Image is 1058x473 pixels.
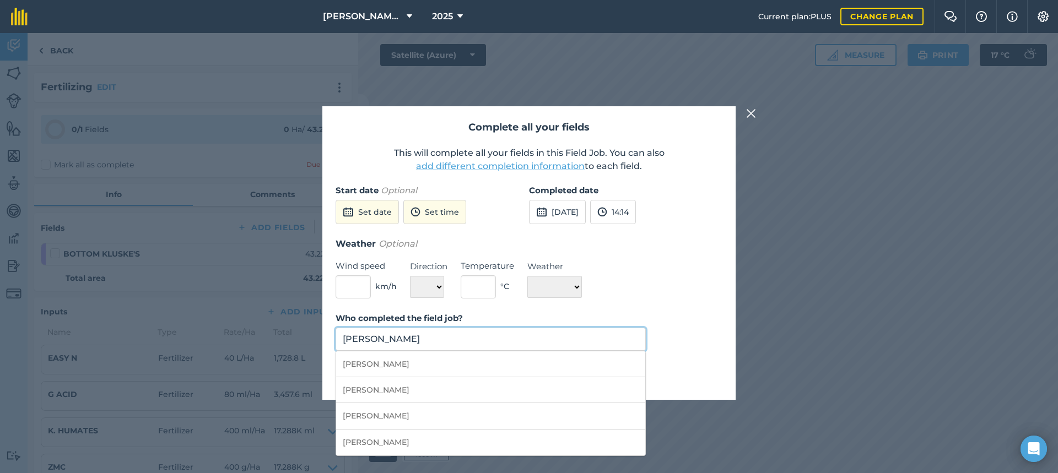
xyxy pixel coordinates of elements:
button: [DATE] [529,200,586,224]
img: svg+xml;base64,PD94bWwgdmVyc2lvbj0iMS4wIiBlbmNvZGluZz0idXRmLTgiPz4KPCEtLSBHZW5lcmF0b3I6IEFkb2JlIE... [411,205,420,219]
button: Set time [403,200,466,224]
button: add different completion information [416,160,585,173]
span: km/h [375,280,397,292]
li: [PERSON_NAME] [336,351,645,377]
img: svg+xml;base64,PD94bWwgdmVyc2lvbj0iMS4wIiBlbmNvZGluZz0idXRmLTgiPz4KPCEtLSBHZW5lcmF0b3I6IEFkb2JlIE... [536,205,547,219]
strong: Completed date [529,185,598,195]
label: Temperature [461,259,514,273]
img: fieldmargin Logo [11,8,28,25]
label: Weather [527,260,582,273]
button: 14:14 [590,200,636,224]
img: svg+xml;base64,PHN2ZyB4bWxucz0iaHR0cDovL3d3dy53My5vcmcvMjAwMC9zdmciIHdpZHRoPSIxNyIgaGVpZ2h0PSIxNy... [1007,10,1018,23]
span: [PERSON_NAME] FARMS [323,10,402,23]
h2: Complete all your fields [336,119,722,135]
li: [PERSON_NAME] [336,377,645,403]
a: Change plan [840,8,924,25]
span: 2025 [432,10,453,23]
img: A cog icon [1037,11,1050,22]
div: Open Intercom Messenger [1021,436,1047,462]
span: ° C [500,280,509,292]
h3: Weather [336,237,722,251]
img: svg+xml;base64,PD94bWwgdmVyc2lvbj0iMS4wIiBlbmNvZGluZz0idXRmLTgiPz4KPCEtLSBHZW5lcmF0b3I6IEFkb2JlIE... [343,205,354,219]
strong: Who completed the field job? [336,313,463,323]
p: This will complete all your fields in this Field Job. You can also to each field. [336,146,722,173]
label: Direction [410,260,447,273]
span: Current plan : PLUS [758,10,832,23]
strong: Start date [336,185,379,195]
em: Optional [379,238,417,249]
em: Optional [381,185,417,195]
button: Set date [336,200,399,224]
img: svg+xml;base64,PD94bWwgdmVyc2lvbj0iMS4wIiBlbmNvZGluZz0idXRmLTgiPz4KPCEtLSBHZW5lcmF0b3I6IEFkb2JlIE... [597,205,607,219]
img: A question mark icon [975,11,988,22]
img: Two speech bubbles overlapping with the left bubble in the forefront [944,11,957,22]
img: svg+xml;base64,PHN2ZyB4bWxucz0iaHR0cDovL3d3dy53My5vcmcvMjAwMC9zdmciIHdpZHRoPSIyMiIgaGVpZ2h0PSIzMC... [746,107,756,120]
label: Wind speed [336,259,397,273]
